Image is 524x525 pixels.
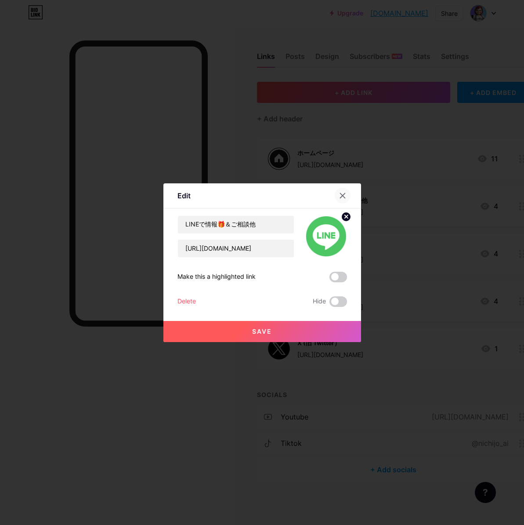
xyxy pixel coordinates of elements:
[178,240,294,257] input: URL
[305,215,347,258] img: link_thumbnail
[177,190,191,201] div: Edit
[177,272,256,282] div: Make this a highlighted link
[177,296,196,307] div: Delete
[163,321,361,342] button: Save
[313,296,326,307] span: Hide
[178,216,294,233] input: Title
[252,328,272,335] span: Save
